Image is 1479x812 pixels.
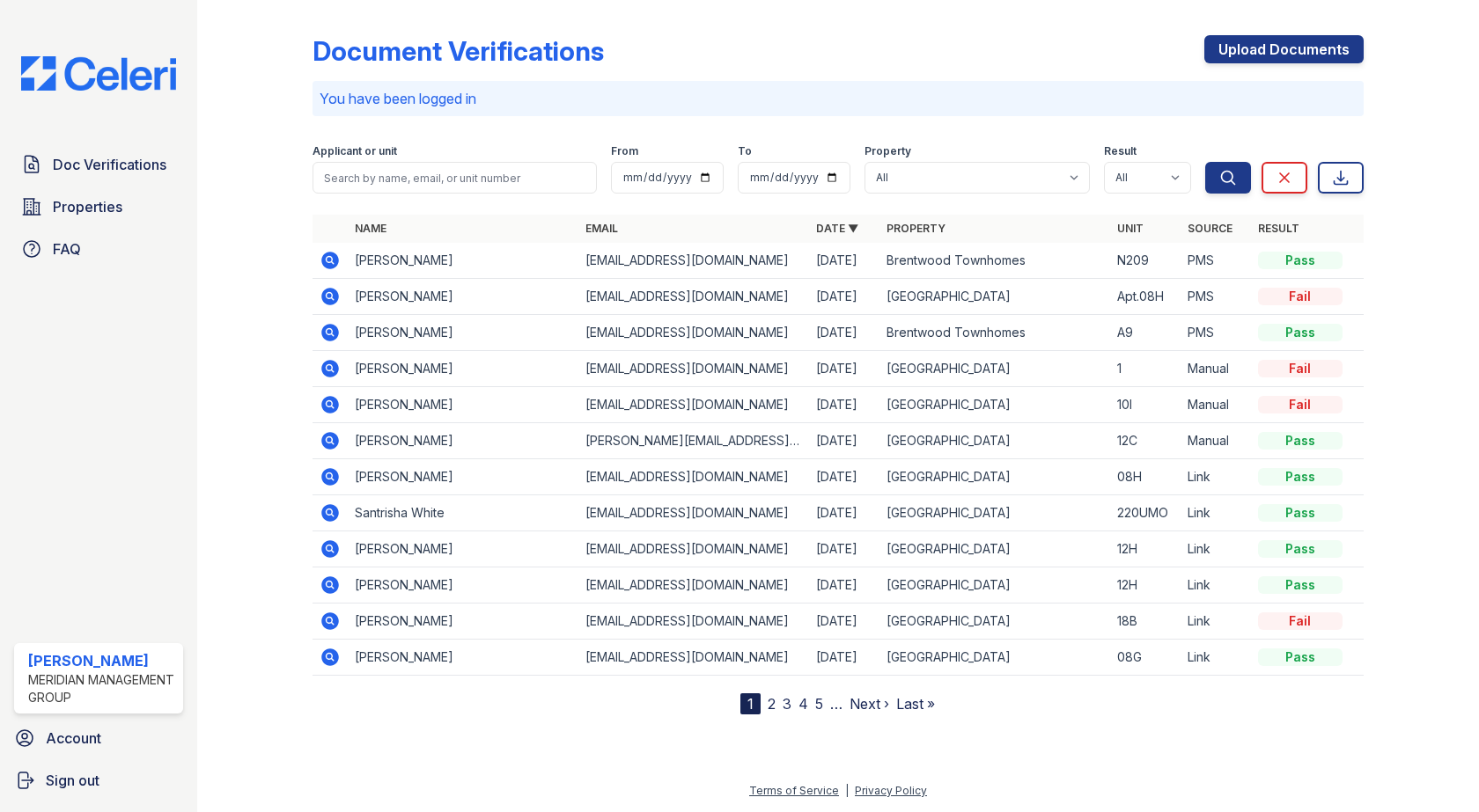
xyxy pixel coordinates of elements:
div: Fail [1258,360,1343,377]
td: [PERSON_NAME] [348,351,578,387]
td: Manual [1181,387,1251,423]
div: Pass [1258,432,1343,450]
input: Search by name, email, or unit number [313,162,596,194]
span: FAQ [53,238,81,260]
a: Privacy Policy [855,784,927,797]
td: Link [1181,495,1251,531]
td: [EMAIL_ADDRESS][DOMAIN_NAME] [578,495,809,531]
td: [DATE] [809,387,879,423]
td: [EMAIL_ADDRESS][DOMAIN_NAME] [578,387,809,423]
td: Manual [1181,423,1251,459]
td: [GEOGRAPHIC_DATA] [879,459,1110,495]
td: Santrisha White [348,495,578,531]
td: [PERSON_NAME] [348,279,578,315]
td: [DATE] [809,531,879,567]
a: Property [887,222,946,235]
img: CE_Logo_Blue-a8612792a0a2168367f1c8372b55b34899dd931a85d93a1a3d3e32e68fde9ad4.png [7,56,190,91]
td: [PERSON_NAME] [348,423,578,459]
a: Doc Verifications [14,147,183,182]
td: [PERSON_NAME] [348,459,578,495]
a: 2 [768,695,776,713]
div: Pass [1258,576,1343,594]
a: Date ▼ [816,222,858,235]
td: [PERSON_NAME] [348,243,578,279]
td: [GEOGRAPHIC_DATA] [879,495,1110,531]
a: Account [7,721,190,756]
td: [PERSON_NAME][EMAIL_ADDRESS][DOMAIN_NAME] [578,423,809,459]
td: [DATE] [809,495,879,531]
a: Last » [896,695,935,713]
td: [EMAIL_ADDRESS][DOMAIN_NAME] [578,567,809,604]
td: Manual [1181,351,1251,387]
div: Pass [1258,468,1343,486]
td: [DATE] [809,567,879,604]
td: [GEOGRAPHIC_DATA] [879,423,1110,459]
span: Doc Verifications [53,154,166,175]
td: [PERSON_NAME] [348,567,578,604]
td: PMS [1181,243,1251,279]
td: [EMAIL_ADDRESS][DOMAIN_NAME] [578,351,809,387]
a: Terms of Service [749,784,839,797]
td: Apt.08H [1110,279,1181,315]
a: Result [1258,222,1299,235]
td: Link [1181,567,1251,604]
td: [EMAIL_ADDRESS][DOMAIN_NAME] [578,315,809,351]
td: PMS [1181,279,1251,315]
td: [EMAIL_ADDRESS][DOMAIN_NAME] [578,640,809,676]
td: [EMAIL_ADDRESS][DOMAIN_NAME] [578,243,809,279]
span: Properties [53,196,122,217]
td: [DATE] [809,351,879,387]
td: [DATE] [809,640,879,676]
a: Source [1188,222,1232,235]
a: FAQ [14,231,183,267]
label: To [738,144,752,158]
td: Link [1181,604,1251,640]
div: | [845,784,849,797]
td: 220UMO [1110,495,1181,531]
label: Property [865,144,911,158]
td: PMS [1181,315,1251,351]
div: Pass [1258,324,1343,341]
td: [DATE] [809,243,879,279]
td: [GEOGRAPHIC_DATA] [879,279,1110,315]
td: [GEOGRAPHIC_DATA] [879,604,1110,640]
a: 5 [815,695,823,713]
td: 10I [1110,387,1181,423]
div: [PERSON_NAME] [28,650,176,671]
td: N209 [1110,243,1181,279]
td: 12H [1110,531,1181,567]
td: [EMAIL_ADDRESS][DOMAIN_NAME] [578,604,809,640]
td: A9 [1110,315,1181,351]
a: Email [585,222,618,235]
td: [EMAIL_ADDRESS][DOMAIN_NAME] [578,279,809,315]
td: Brentwood Townhomes [879,243,1110,279]
a: Name [355,222,386,235]
span: Sign out [46,770,99,791]
td: 12C [1110,423,1181,459]
td: [GEOGRAPHIC_DATA] [879,387,1110,423]
a: 4 [798,695,808,713]
div: Pass [1258,504,1343,522]
a: Properties [14,189,183,224]
td: [DATE] [809,423,879,459]
td: Link [1181,531,1251,567]
label: Applicant or unit [313,144,397,158]
div: Fail [1258,396,1343,413]
td: [EMAIL_ADDRESS][DOMAIN_NAME] [578,459,809,495]
td: 08H [1110,459,1181,495]
td: [DATE] [809,315,879,351]
td: [GEOGRAPHIC_DATA] [879,531,1110,567]
td: Link [1181,459,1251,495]
a: Sign out [7,763,190,798]
div: Pass [1258,540,1343,558]
div: Meridian Management Group [28,671,176,706]
td: [DATE] [809,279,879,315]
td: 1 [1110,351,1181,387]
td: 12H [1110,567,1181,604]
td: [GEOGRAPHIC_DATA] [879,640,1110,676]
div: 1 [740,693,761,714]
div: Pass [1258,648,1343,666]
td: [EMAIL_ADDRESS][DOMAIN_NAME] [578,531,809,567]
td: 18B [1110,604,1181,640]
